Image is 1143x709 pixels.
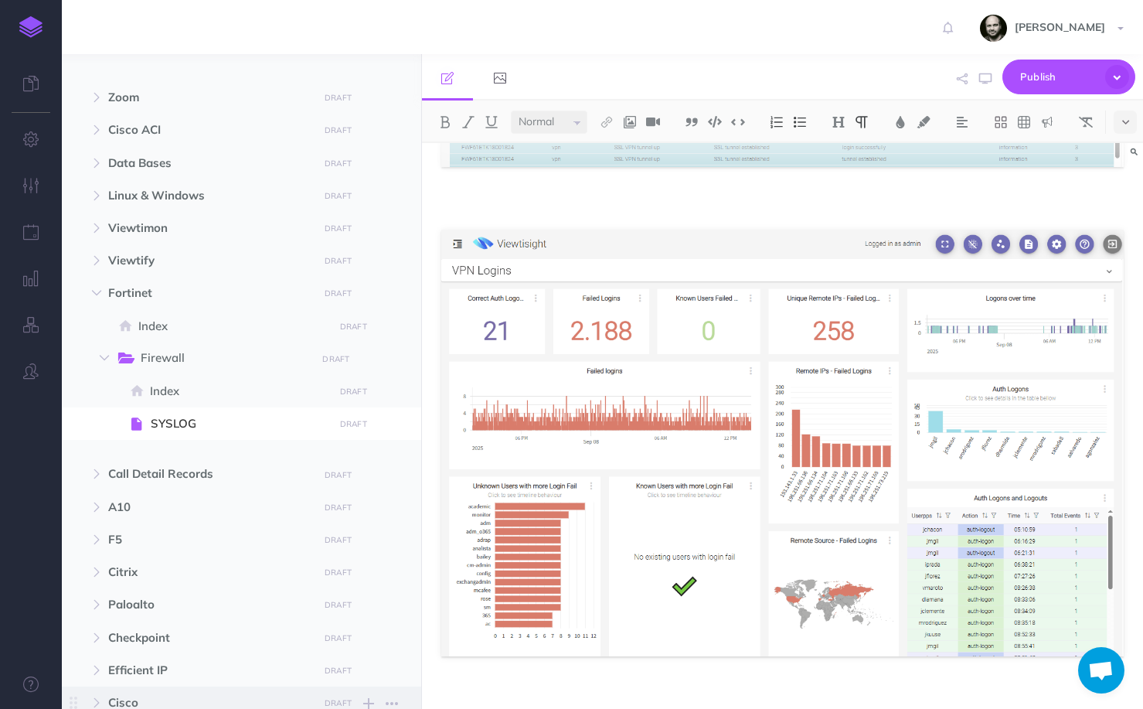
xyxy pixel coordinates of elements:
[141,349,305,369] span: Firewall
[325,698,352,708] small: DRAFT
[441,230,1124,656] img: LiXVXf9MTqJjEmsxwcb7.png
[325,470,352,480] small: DRAFT
[855,116,869,128] img: Paragraph button
[793,116,807,128] img: Unordered list button
[319,121,358,139] button: DRAFT
[340,419,367,429] small: DRAFT
[325,191,352,201] small: DRAFT
[138,317,328,336] span: Index
[1040,116,1054,128] img: Callout dropdown menu button
[646,116,660,128] img: Add video button
[325,666,352,676] small: DRAFT
[917,116,930,128] img: Text background color button
[325,535,352,545] small: DRAFT
[685,116,699,128] img: Blockquote button
[150,382,328,401] span: Index
[108,251,309,270] span: Viewtify
[319,662,358,680] button: DRAFT
[325,633,352,643] small: DRAFT
[319,499,358,516] button: DRAFT
[955,116,969,128] img: Alignment dropdown menu button
[325,503,352,513] small: DRAFT
[334,318,372,336] button: DRAFT
[1002,60,1135,94] button: Publish
[108,465,309,483] span: Call Detail Records
[325,568,352,578] small: DRAFT
[325,256,352,266] small: DRAFT
[319,155,358,172] button: DRAFT
[461,116,475,128] img: Italic button
[108,629,309,647] span: Checkpoint
[1020,65,1097,89] span: Publish
[108,595,309,614] span: Paloalto
[325,125,352,135] small: DRAFT
[334,415,372,433] button: DRAFT
[319,629,358,647] button: DRAFT
[108,530,309,549] span: F5
[108,563,309,581] span: Citrix
[319,596,358,614] button: DRAFT
[108,88,309,107] span: Zoom
[325,600,352,610] small: DRAFT
[770,116,784,128] img: Ordered list button
[893,116,907,128] img: Text color button
[108,661,309,680] span: Efficient IP
[325,93,352,103] small: DRAFT
[108,284,309,302] span: Fortinet
[325,223,352,233] small: DRAFT
[319,466,358,484] button: DRAFT
[319,220,358,237] button: DRAFT
[19,16,43,38] img: logo-mark.svg
[317,350,355,368] button: DRAFT
[340,322,367,332] small: DRAFT
[108,498,309,516] span: A10
[322,354,349,364] small: DRAFT
[1017,116,1031,128] img: Create table button
[708,116,722,128] img: Code block button
[319,531,358,549] button: DRAFT
[319,252,358,270] button: DRAFT
[108,154,309,172] span: Data Bases
[319,285,358,302] button: DRAFT
[1079,116,1093,128] img: Clear styles button
[334,383,372,401] button: DRAFT
[325,159,352,169] small: DRAFT
[319,187,358,205] button: DRAFT
[108,121,309,139] span: Cisco ACI
[832,116,845,128] img: Headings dropdown button
[340,387,367,397] small: DRAFT
[325,288,352,298] small: DRAFT
[980,15,1007,42] img: fYsxTL7xyiRwVNfLOwtv2ERfMyxBnxhkboQPdXU4.jpeg
[319,564,358,581] button: DRAFT
[151,414,328,433] span: SYSLOG
[485,116,498,128] img: Underline button
[108,219,309,237] span: Viewtimon
[623,116,637,128] img: Add image button
[731,116,745,128] img: Inline code button
[438,116,452,128] img: Bold button
[1078,647,1124,694] div: Chat abierto
[600,116,614,128] img: Link button
[319,89,358,107] button: DRAFT
[1007,20,1113,34] span: [PERSON_NAME]
[108,186,309,205] span: Linux & Windows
